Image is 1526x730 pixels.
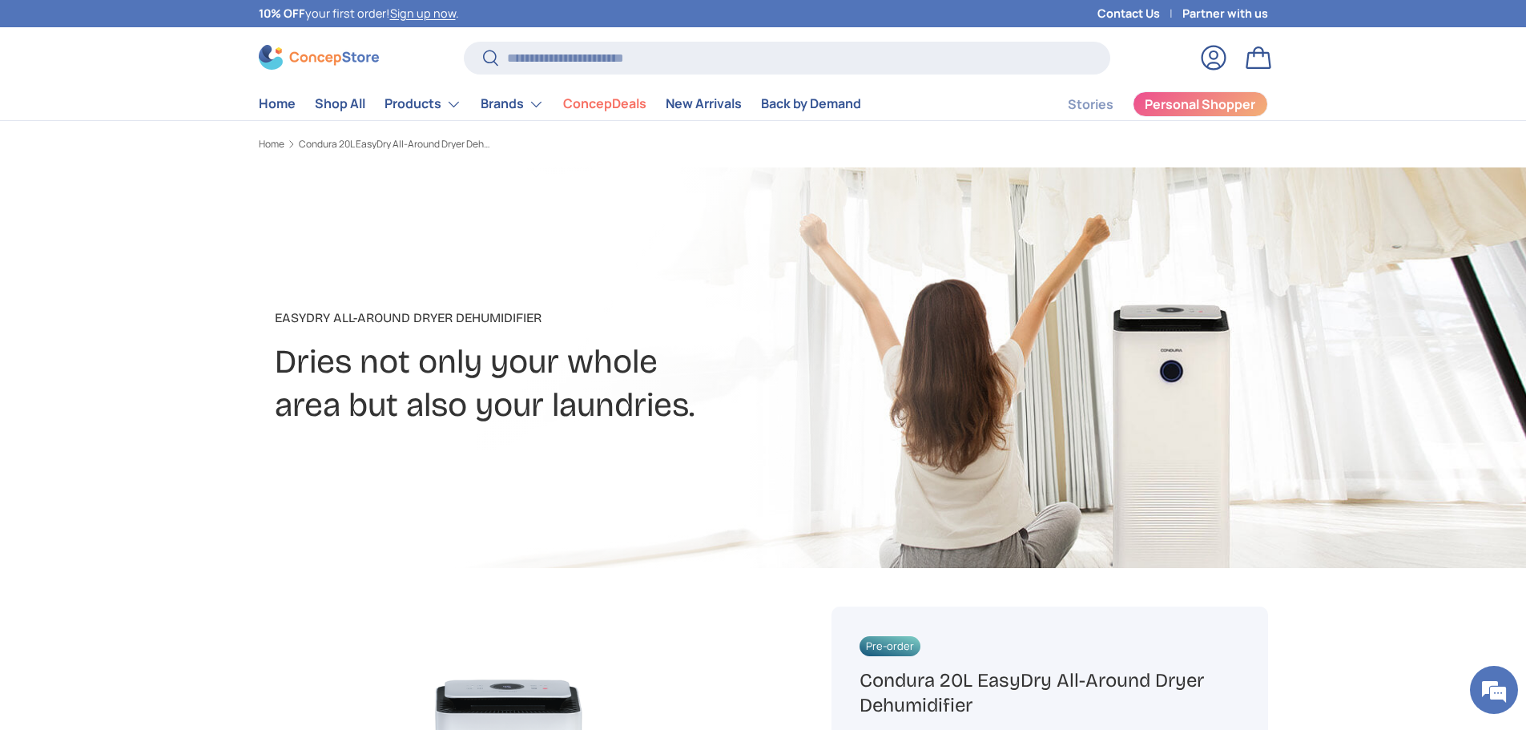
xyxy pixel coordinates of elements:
[299,139,491,149] a: Condura 20L EasyDry All-Around Dryer Dehumidifier
[761,88,861,119] a: Back by Demand
[259,6,305,21] strong: 10% OFF
[666,88,742,119] a: New Arrivals
[1133,91,1268,117] a: Personal Shopper
[1097,5,1182,22] a: Contact Us
[471,88,554,120] summary: Brands
[1068,89,1113,120] a: Stories
[860,668,1239,718] h1: Condura 20L EasyDry All-Around Dryer Dehumidifier
[375,88,471,120] summary: Products
[259,45,379,70] img: ConcepStore
[860,636,920,656] span: Pre-order
[275,309,890,328] p: EasyDry All-Around Dryer Dehumidifier
[481,88,544,120] a: Brands
[259,137,794,151] nav: Breadcrumbs
[1182,5,1268,22] a: Partner with us
[259,88,296,119] a: Home
[259,139,284,149] a: Home
[563,88,646,119] a: ConcepDeals
[1145,98,1255,111] span: Personal Shopper
[385,88,461,120] a: Products
[259,88,861,120] nav: Primary
[1029,88,1268,120] nav: Secondary
[315,88,365,119] a: Shop All
[275,341,890,427] h2: Dries not only your whole area but also your laundries.
[259,5,459,22] p: your first order! .
[390,6,456,21] a: Sign up now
